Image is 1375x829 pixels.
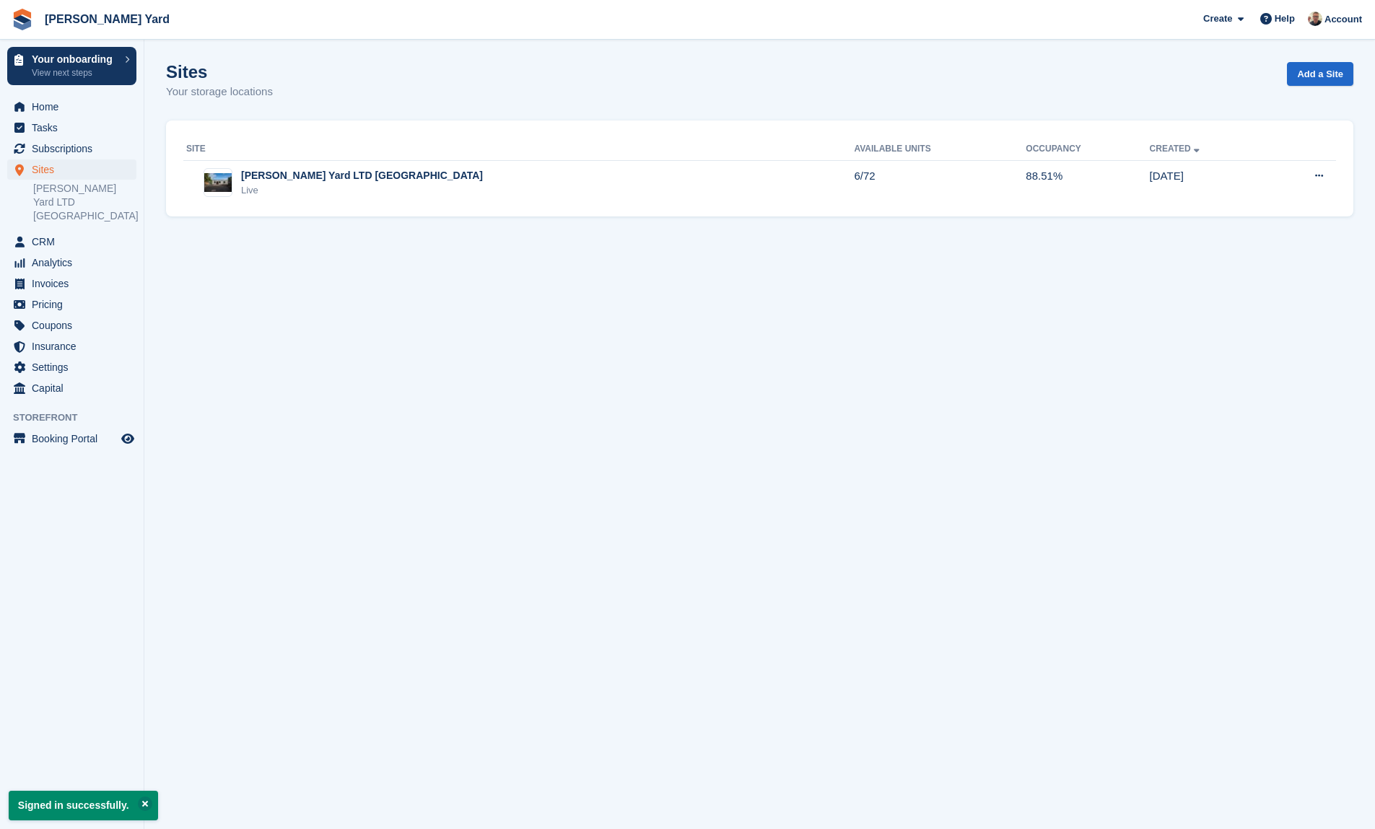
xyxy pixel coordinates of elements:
[13,411,144,425] span: Storefront
[12,9,33,30] img: stora-icon-8386f47178a22dfd0bd8f6a31ec36ba5ce8667c1dd55bd0f319d3a0aa187defe.svg
[7,118,136,138] a: menu
[1275,12,1295,26] span: Help
[33,182,136,223] a: [PERSON_NAME] Yard LTD [GEOGRAPHIC_DATA]
[7,429,136,449] a: menu
[7,273,136,294] a: menu
[7,253,136,273] a: menu
[204,173,232,192] img: Image of Allen's Yard LTD Chichester site
[241,168,483,183] div: [PERSON_NAME] Yard LTD [GEOGRAPHIC_DATA]
[1026,160,1149,205] td: 88.51%
[7,159,136,180] a: menu
[7,378,136,398] a: menu
[7,315,136,335] a: menu
[1150,144,1202,154] a: Created
[166,62,273,82] h1: Sites
[7,97,136,117] a: menu
[1287,62,1353,86] a: Add a Site
[32,294,118,315] span: Pricing
[7,294,136,315] a: menu
[32,232,118,252] span: CRM
[1324,12,1362,27] span: Account
[32,253,118,273] span: Analytics
[7,232,136,252] a: menu
[1026,138,1149,161] th: Occupancy
[1308,12,1322,26] img: Si Allen
[32,273,118,294] span: Invoices
[32,54,118,64] p: Your onboarding
[32,315,118,335] span: Coupons
[1203,12,1232,26] span: Create
[7,357,136,377] a: menu
[32,66,118,79] p: View next steps
[7,139,136,159] a: menu
[32,357,118,377] span: Settings
[183,138,854,161] th: Site
[7,47,136,85] a: Your onboarding View next steps
[7,336,136,356] a: menu
[854,138,1026,161] th: Available Units
[32,429,118,449] span: Booking Portal
[119,430,136,447] a: Preview store
[854,160,1026,205] td: 6/72
[166,84,273,100] p: Your storage locations
[1150,160,1268,205] td: [DATE]
[241,183,483,198] div: Live
[32,118,118,138] span: Tasks
[32,97,118,117] span: Home
[32,139,118,159] span: Subscriptions
[9,791,158,820] p: Signed in successfully.
[32,336,118,356] span: Insurance
[32,159,118,180] span: Sites
[32,378,118,398] span: Capital
[39,7,175,31] a: [PERSON_NAME] Yard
